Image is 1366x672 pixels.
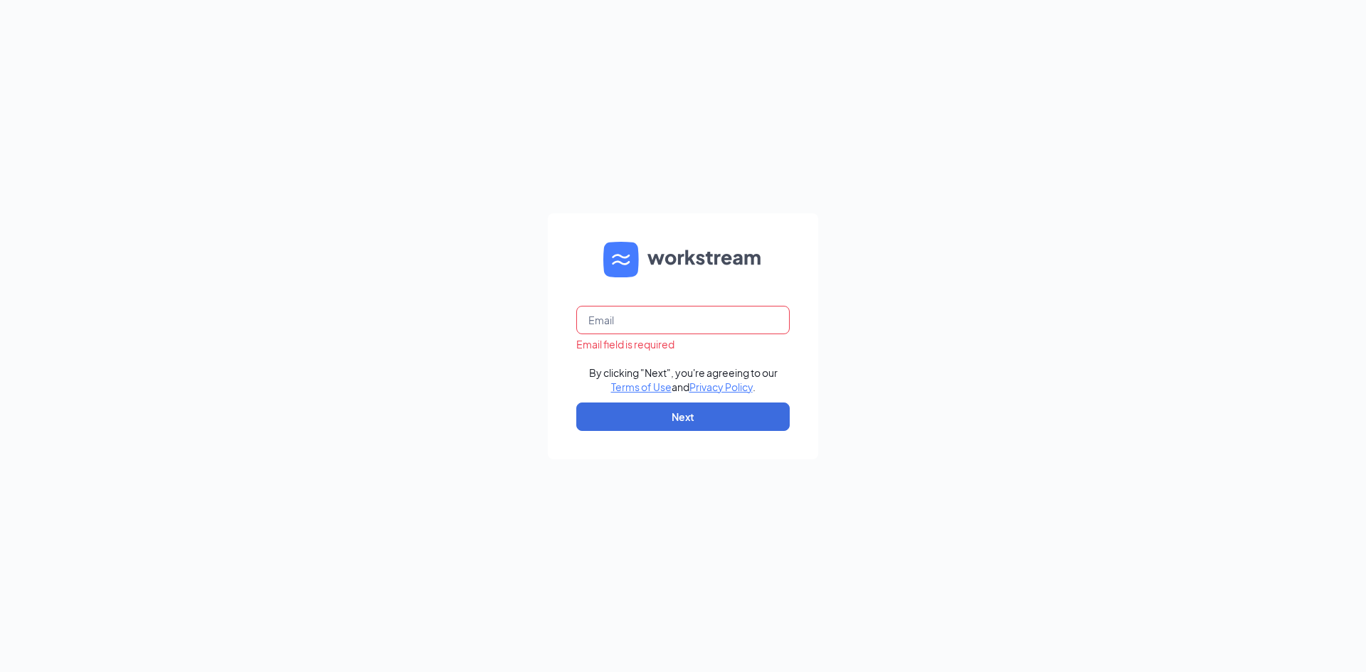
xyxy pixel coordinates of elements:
div: By clicking "Next", you're agreeing to our and . [589,366,778,394]
img: WS logo and Workstream text [603,242,763,277]
a: Terms of Use [611,380,672,393]
input: Email [576,306,790,334]
a: Privacy Policy [689,380,753,393]
div: Email field is required [576,337,790,351]
button: Next [576,402,790,431]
